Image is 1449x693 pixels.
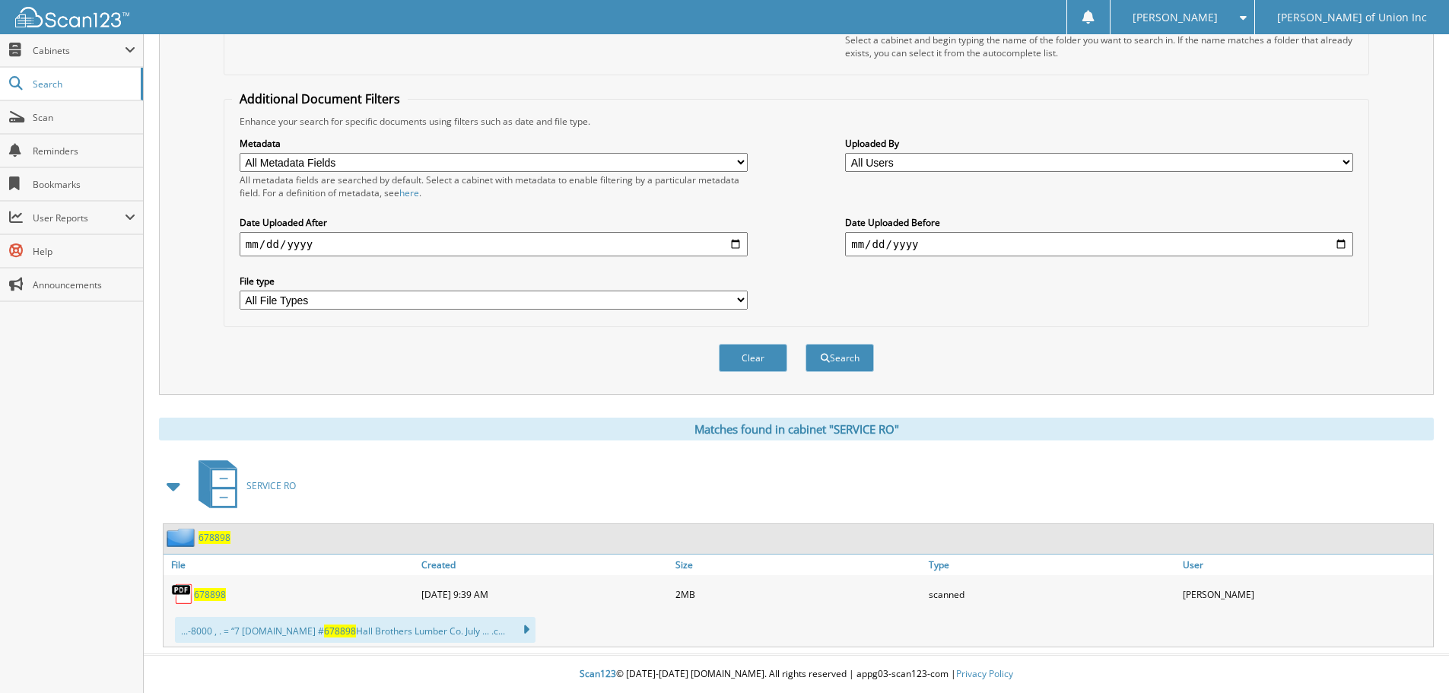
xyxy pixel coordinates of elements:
span: Reminders [33,145,135,157]
div: Select a cabinet and begin typing the name of the folder you want to search in. If the name match... [845,33,1353,59]
span: Scan123 [580,667,616,680]
div: [DATE] 9:39 AM [418,579,672,609]
a: here [399,186,419,199]
a: Size [672,555,926,575]
div: ...-8000 , . = “7 [DOMAIN_NAME] # Hall Brothers Lumber Co. July ... .c... [175,617,535,643]
span: Scan [33,111,135,124]
img: PDF.png [171,583,194,606]
div: 2MB [672,579,926,609]
a: File [164,555,418,575]
a: 678898 [199,531,230,544]
label: File type [240,275,748,288]
div: Enhance your search for specific documents using filters such as date and file type. [232,115,1361,128]
label: Date Uploaded Before [845,216,1353,229]
span: Bookmarks [33,178,135,191]
span: Help [33,245,135,258]
div: All metadata fields are searched by default. Select a cabinet with metadata to enable filtering b... [240,173,748,199]
label: Uploaded By [845,137,1353,150]
a: Created [418,555,672,575]
input: start [240,232,748,256]
div: © [DATE]-[DATE] [DOMAIN_NAME]. All rights reserved | appg03-scan123-com | [144,656,1449,693]
a: Privacy Policy [956,667,1013,680]
span: SERVICE RO [246,479,296,492]
a: SERVICE RO [189,456,296,516]
div: Matches found in cabinet "SERVICE RO" [159,418,1434,440]
div: [PERSON_NAME] [1179,579,1433,609]
span: [PERSON_NAME] of Union Inc [1277,13,1427,22]
label: Date Uploaded After [240,216,748,229]
a: Type [925,555,1179,575]
img: folder2.png [167,528,199,547]
span: User Reports [33,211,125,224]
img: scan123-logo-white.svg [15,7,129,27]
span: Search [33,78,133,91]
legend: Additional Document Filters [232,91,408,107]
button: Search [806,344,874,372]
div: scanned [925,579,1179,609]
span: Cabinets [33,44,125,57]
button: Clear [719,344,787,372]
span: 678898 [324,625,356,637]
input: end [845,232,1353,256]
span: [PERSON_NAME] [1133,13,1218,22]
a: User [1179,555,1433,575]
span: Announcements [33,278,135,291]
a: 678898 [194,588,226,601]
label: Metadata [240,137,748,150]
